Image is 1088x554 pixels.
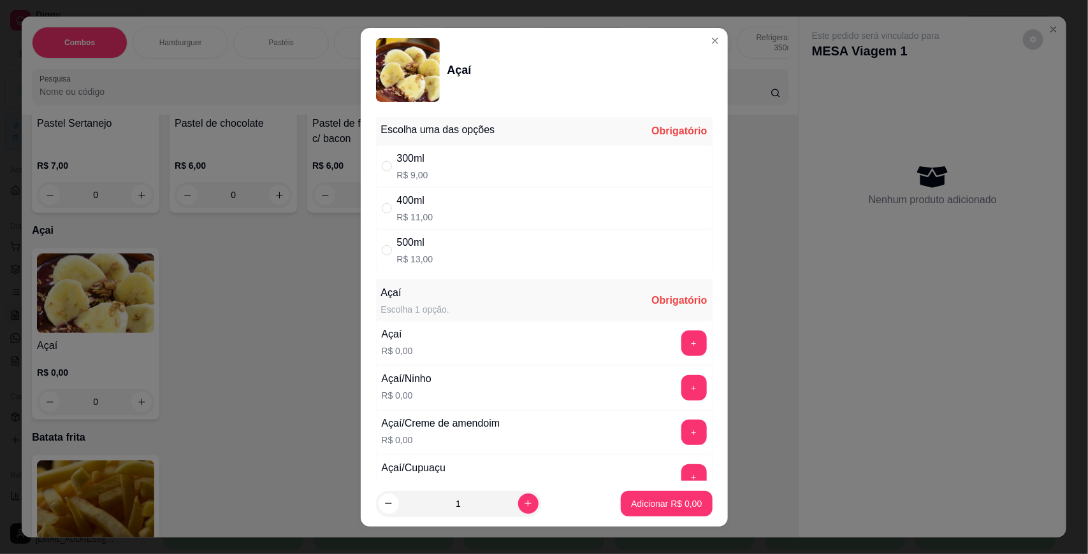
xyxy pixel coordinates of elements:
p: R$ 0,00 [382,389,432,402]
p: R$ 0,00 [382,434,500,446]
button: increase-product-quantity [518,494,539,514]
p: R$ 11,00 [397,211,433,224]
div: 400ml [397,193,433,208]
button: add [681,330,707,356]
p: R$ 0,00 [382,478,446,491]
p: R$ 13,00 [397,253,433,266]
p: Adicionar R$ 0,00 [631,497,702,510]
button: Adicionar R$ 0,00 [621,491,712,516]
div: Açaí/Ninho [382,371,432,387]
div: 500ml [397,235,433,250]
p: R$ 0,00 [382,344,413,357]
div: Obrigatório [651,124,707,139]
button: add [681,464,707,490]
div: Escolha 1 opção. [381,303,449,316]
div: Açaí/Creme de amendoim [382,416,500,431]
div: Açaí [447,61,472,79]
button: Close [705,31,725,51]
button: add [681,420,707,445]
p: R$ 9,00 [397,169,428,181]
div: Açaí/Cupuaçu [382,460,446,476]
div: Escolha uma das opções [381,122,495,138]
img: product-image [376,38,440,102]
div: Obrigatório [651,293,707,308]
button: add [681,375,707,401]
div: Açaí [381,285,449,301]
button: decrease-product-quantity [379,494,399,514]
div: Açaí [382,327,413,342]
div: 300ml [397,151,428,166]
